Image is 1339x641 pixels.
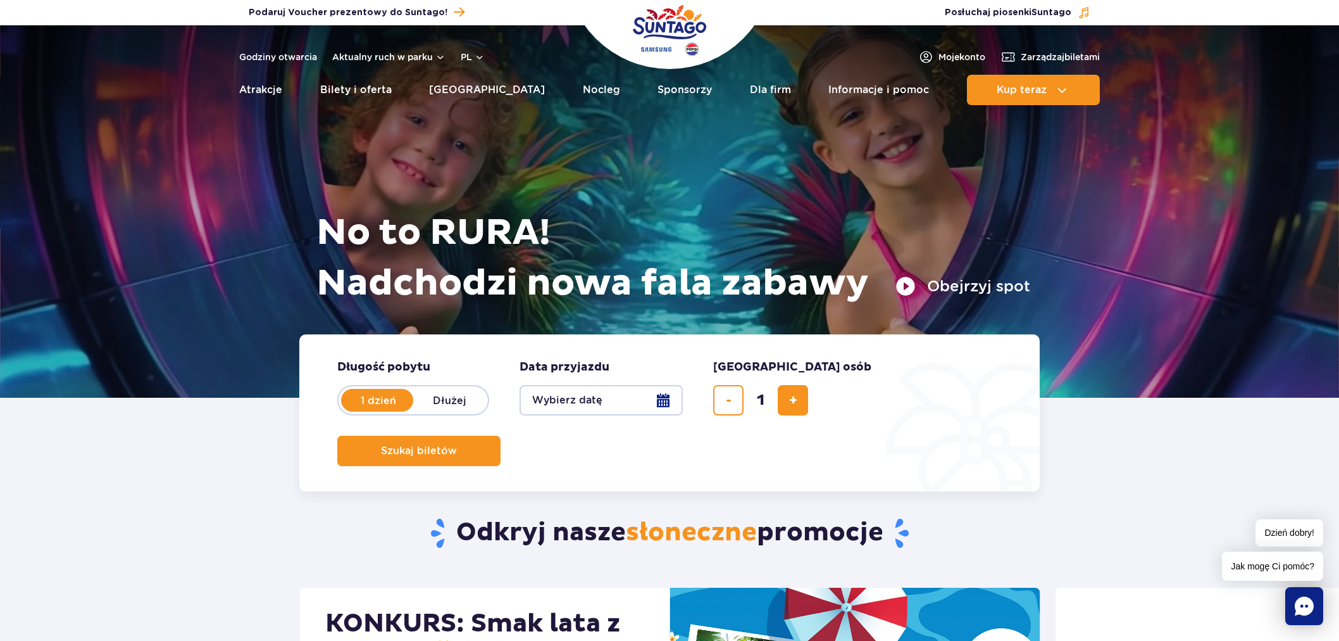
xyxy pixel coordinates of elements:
span: Długość pobytu [337,360,430,375]
a: Podaruj Voucher prezentowy do Suntago! [249,4,464,21]
input: liczba biletów [745,385,776,416]
span: Podaruj Voucher prezentowy do Suntago! [249,6,447,19]
a: Informacje i pomoc [828,75,929,105]
a: Bilety i oferta [320,75,392,105]
h1: No to RURA! Nadchodzi nowa fala zabawy [316,208,1030,309]
span: Moje konto [938,51,985,63]
span: Zarządzaj biletami [1021,51,1100,63]
span: Data przyjazdu [520,360,609,375]
span: Szukaj biletów [381,445,457,457]
button: Wybierz datę [520,385,683,416]
a: Nocleg [583,75,620,105]
span: Dzień dobry! [1255,519,1323,547]
a: Dla firm [750,75,791,105]
button: Kup teraz [967,75,1100,105]
a: Zarządzajbiletami [1000,49,1100,65]
button: pl [461,51,485,63]
button: dodaj bilet [778,385,808,416]
a: [GEOGRAPHIC_DATA] [429,75,545,105]
a: Godziny otwarcia [239,51,317,63]
button: Posłuchaj piosenkiSuntago [945,6,1090,19]
span: Kup teraz [997,84,1047,96]
button: Aktualny ruch w parku [332,52,445,62]
h2: Odkryj nasze promocje [299,517,1040,550]
span: Suntago [1031,8,1071,17]
a: Sponsorzy [657,75,712,105]
span: słoneczne [626,517,757,549]
span: [GEOGRAPHIC_DATA] osób [713,360,871,375]
button: usuń bilet [713,385,744,416]
button: Obejrzyj spot [895,276,1030,296]
div: Chat [1285,587,1323,625]
a: Atrakcje [239,75,282,105]
button: Szukaj biletów [337,436,501,466]
label: Dłużej [413,387,485,414]
form: Planowanie wizyty w Park of Poland [299,334,1040,492]
span: Jak mogę Ci pomóc? [1222,552,1323,581]
a: Mojekonto [918,49,985,65]
span: Posłuchaj piosenki [945,6,1071,19]
label: 1 dzień [342,387,414,414]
